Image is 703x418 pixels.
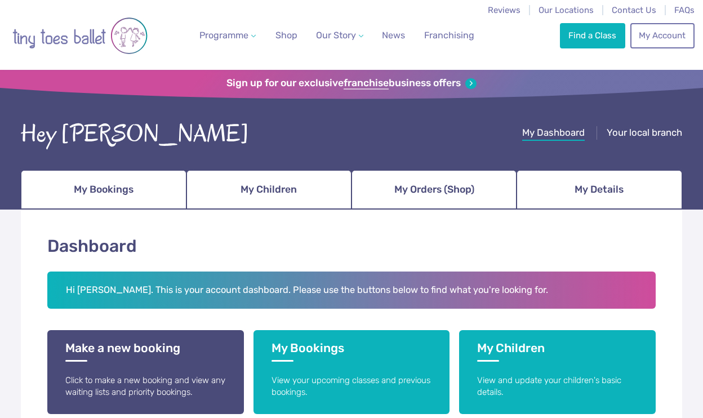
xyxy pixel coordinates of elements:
span: My Children [241,180,297,199]
span: Programme [199,30,248,41]
h3: My Children [477,341,638,362]
a: Find a Class [560,23,625,48]
a: Our Locations [539,5,594,15]
a: My Bookings View your upcoming classes and previous bookings. [253,330,450,414]
a: Reviews [488,5,520,15]
a: Shop [271,24,302,47]
span: Shop [275,30,297,41]
img: tiny toes ballet [12,7,148,64]
a: Franchising [420,24,479,47]
strong: franchise [344,77,389,90]
p: View and update your children's basic details. [477,375,638,399]
span: Your local branch [607,127,682,138]
a: News [377,24,410,47]
span: My Bookings [74,180,134,199]
h2: Hi [PERSON_NAME]. This is your account dashboard. Please use the buttons below to find what you'r... [47,272,655,309]
p: Click to make a new booking and view any waiting lists and priority bookings. [65,375,226,399]
a: Programme [195,24,260,47]
a: Make a new booking Click to make a new booking and view any waiting lists and priority bookings. [47,330,244,414]
a: My Bookings [21,170,186,210]
a: FAQs [674,5,695,15]
a: Your local branch [607,127,682,141]
span: My Orders (Shop) [394,180,474,199]
span: Franchising [424,30,474,41]
p: View your upcoming classes and previous bookings. [272,375,432,399]
h1: Dashboard [47,234,655,259]
h3: My Bookings [272,341,432,362]
span: Our Story [316,30,356,41]
a: Contact Us [612,5,656,15]
a: My Children [186,170,351,210]
a: My Children View and update your children's basic details. [459,330,656,414]
a: My Details [517,170,682,210]
div: Hey [PERSON_NAME] [21,117,249,152]
a: Sign up for our exclusivefranchisebusiness offers [226,77,476,90]
span: My Details [575,180,624,199]
span: News [382,30,405,41]
a: My Account [630,23,695,48]
a: Our Story [312,24,368,47]
h3: Make a new booking [65,341,226,362]
a: My Orders (Shop) [351,170,517,210]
